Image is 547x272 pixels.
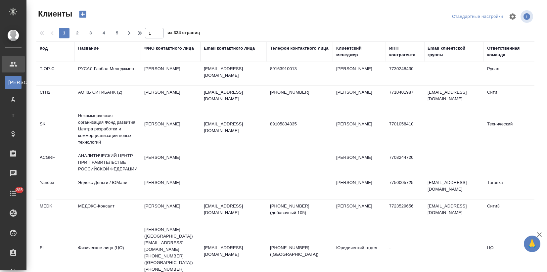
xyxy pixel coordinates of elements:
p: 89163910013 [270,66,330,72]
span: 4 [99,30,109,36]
td: Яндекс Деньги / ЮМани [75,176,141,199]
td: FL [36,241,75,264]
span: Клиенты [36,9,72,19]
span: Посмотреть информацию [521,10,534,23]
a: [PERSON_NAME] [5,76,22,89]
div: Email контактного лица [204,45,255,52]
p: [EMAIL_ADDRESS][DOMAIN_NAME] [204,245,263,258]
td: [EMAIL_ADDRESS][DOMAIN_NAME] [424,86,484,109]
td: [PERSON_NAME] [141,200,201,223]
td: 7723529656 [386,200,424,223]
td: [EMAIL_ADDRESS][DOMAIN_NAME] [424,176,484,199]
p: [EMAIL_ADDRESS][DOMAIN_NAME] [204,89,263,102]
td: ACGRF [36,151,75,174]
td: 7710401987 [386,86,424,109]
p: [EMAIL_ADDRESS][DOMAIN_NAME] [204,121,263,134]
td: [PERSON_NAME] [141,151,201,174]
span: 2 [72,30,83,36]
td: 7750005725 [386,176,424,199]
td: Юридический отдел [333,241,386,264]
td: Сити3 [484,200,537,223]
td: [PERSON_NAME] [141,62,201,85]
td: Технический [484,117,537,141]
span: 🙏 [526,237,538,251]
p: 89105834335 [270,121,330,127]
td: [PERSON_NAME] [333,200,386,223]
td: [PERSON_NAME] [333,151,386,174]
td: Физическое лицо (ЦО) [75,241,141,264]
span: Д [8,96,18,102]
td: АО КБ СИТИБАНК (2) [75,86,141,109]
td: [PERSON_NAME] [141,176,201,199]
div: ФИО контактного лица [144,45,194,52]
div: Ответственная команда [487,45,533,58]
button: Создать [75,9,91,20]
td: 7701058410 [386,117,424,141]
button: 5 [112,28,122,38]
td: [PERSON_NAME] [141,117,201,141]
td: Русал [484,62,537,85]
div: ИНН контрагента [389,45,421,58]
td: РУСАЛ Глобал Менеджмент [75,62,141,85]
div: Код [40,45,48,52]
span: 3 [85,30,96,36]
p: [PHONE_NUMBER] (добавочный 105) [270,203,330,216]
td: MEDK [36,200,75,223]
td: [EMAIL_ADDRESS][DOMAIN_NAME] [424,200,484,223]
td: T-OP-C [36,62,75,85]
td: ЦО [484,241,537,264]
span: [PERSON_NAME] [8,79,18,86]
div: split button [450,12,505,22]
td: 7730248430 [386,62,424,85]
div: Название [78,45,99,52]
td: [PERSON_NAME] [333,86,386,109]
span: Т [8,112,18,119]
div: Клиентский менеджер [336,45,383,58]
td: Сити [484,86,537,109]
td: [PERSON_NAME] [333,176,386,199]
button: 4 [99,28,109,38]
td: [PERSON_NAME] [141,86,201,109]
a: Т [5,109,22,122]
span: из 324 страниц [167,29,200,38]
button: 3 [85,28,96,38]
span: Настроить таблицу [505,9,521,24]
td: МЕДЭКС-Консалт [75,200,141,223]
td: CITI2 [36,86,75,109]
p: [EMAIL_ADDRESS][DOMAIN_NAME] [204,203,263,216]
td: - [386,241,424,264]
span: 5 [112,30,122,36]
td: SK [36,117,75,141]
td: АНАЛИТИЧЕСКИЙ ЦЕНТР ПРИ ПРАВИТЕЛЬСТВЕ РОССИЙСКОЙ ФЕДЕРАЦИИ [75,149,141,176]
td: Некоммерческая организация Фонд развития Центра разработки и коммерциализации новых технологий [75,109,141,149]
td: [PERSON_NAME] [333,62,386,85]
td: 7708244720 [386,151,424,174]
a: Д [5,92,22,106]
span: 285 [12,187,27,193]
a: 285 [2,185,25,202]
div: Email клиентской группы [428,45,480,58]
button: 🙏 [524,236,540,252]
td: Yandex [36,176,75,199]
p: [EMAIL_ADDRESS][DOMAIN_NAME] [204,66,263,79]
div: Телефон контактного лица [270,45,329,52]
button: 2 [72,28,83,38]
td: Таганка [484,176,537,199]
td: [PERSON_NAME] [333,117,386,141]
p: [PHONE_NUMBER] [270,89,330,96]
p: [PHONE_NUMBER] ([GEOGRAPHIC_DATA]) [270,245,330,258]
